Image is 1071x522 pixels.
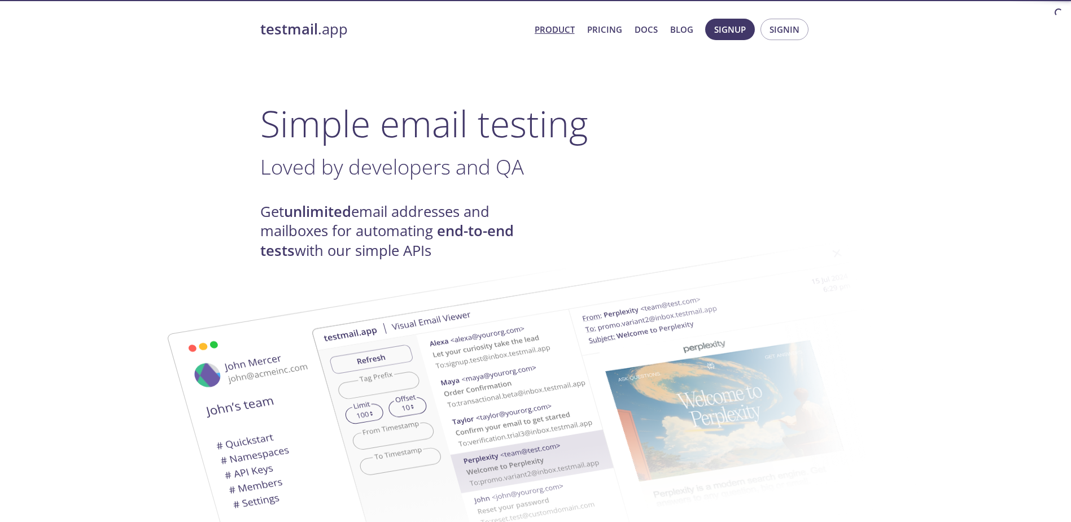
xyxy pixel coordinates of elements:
strong: testmail [260,19,318,39]
span: Loved by developers and QA [260,153,524,181]
span: Signup [714,22,746,37]
h1: Simple email testing [260,102,811,145]
a: Blog [670,22,693,37]
h4: Get email addresses and mailboxes for automating with our simple APIs [260,202,536,260]
button: Signup [705,19,755,40]
a: Docs [635,22,658,37]
a: Product [535,22,575,37]
a: Pricing [587,22,622,37]
strong: unlimited [284,202,351,221]
button: Signin [760,19,808,40]
span: Signin [770,22,799,37]
strong: end-to-end tests [260,221,514,260]
a: testmail.app [260,20,526,39]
